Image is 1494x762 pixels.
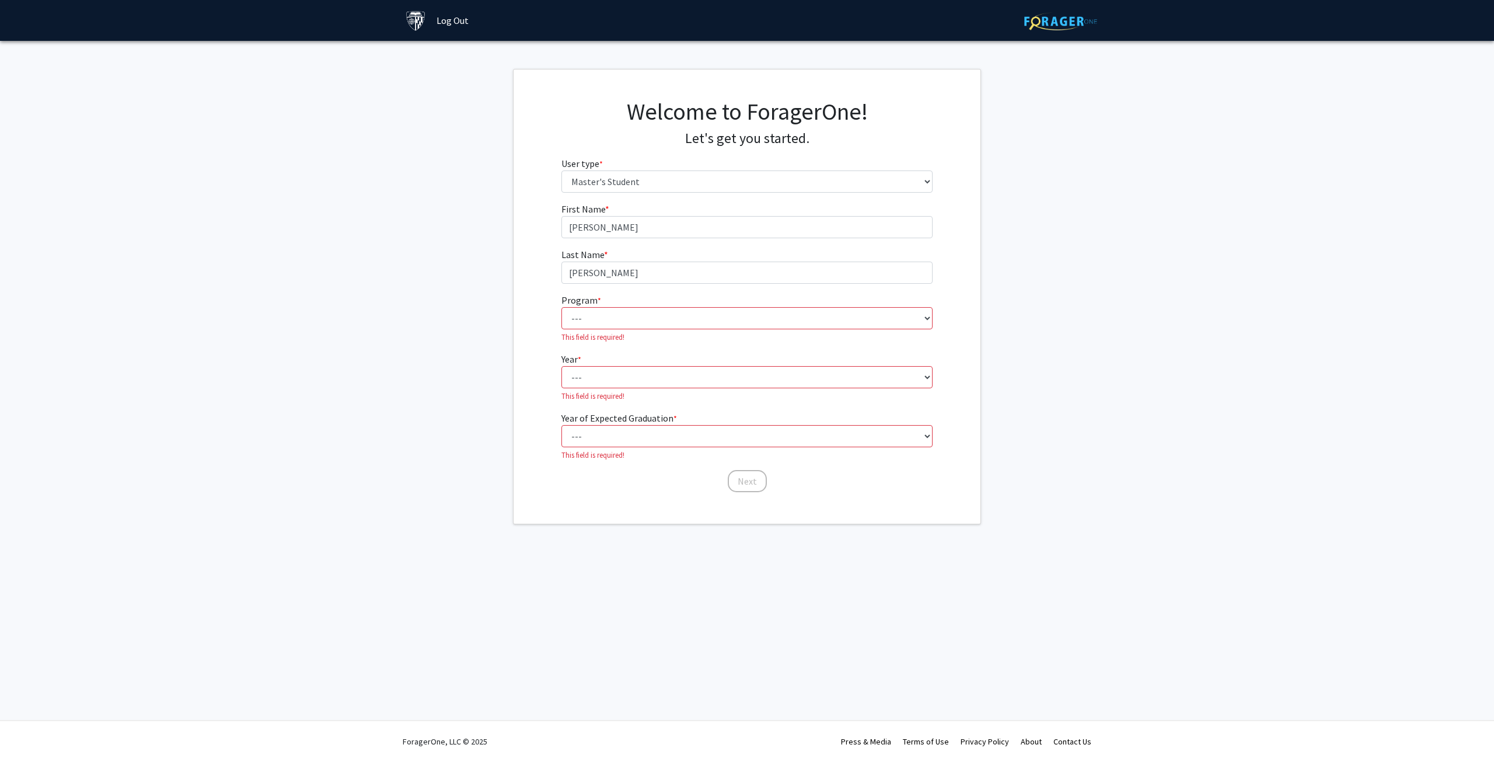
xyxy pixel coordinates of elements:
a: Press & Media [841,736,891,747]
label: User type [561,156,603,171]
a: Contact Us [1053,736,1091,747]
p: This field is required! [561,391,933,402]
label: Year of Expected Graduation [561,411,677,425]
label: Year [561,352,581,366]
iframe: Chat [9,709,50,753]
h4: Let's get you started. [561,130,933,147]
span: Last Name [561,249,604,260]
a: Terms of Use [903,736,949,747]
p: This field is required! [561,332,933,343]
button: Next [728,470,767,492]
a: About [1021,736,1042,747]
h1: Welcome to ForagerOne! [561,98,933,126]
img: ForagerOne Logo [1024,12,1097,30]
span: First Name [561,203,605,215]
img: Johns Hopkins University Logo [406,11,426,31]
a: Privacy Policy [961,736,1009,747]
label: Program [561,293,601,307]
div: ForagerOne, LLC © 2025 [403,721,487,762]
p: This field is required! [561,450,933,461]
